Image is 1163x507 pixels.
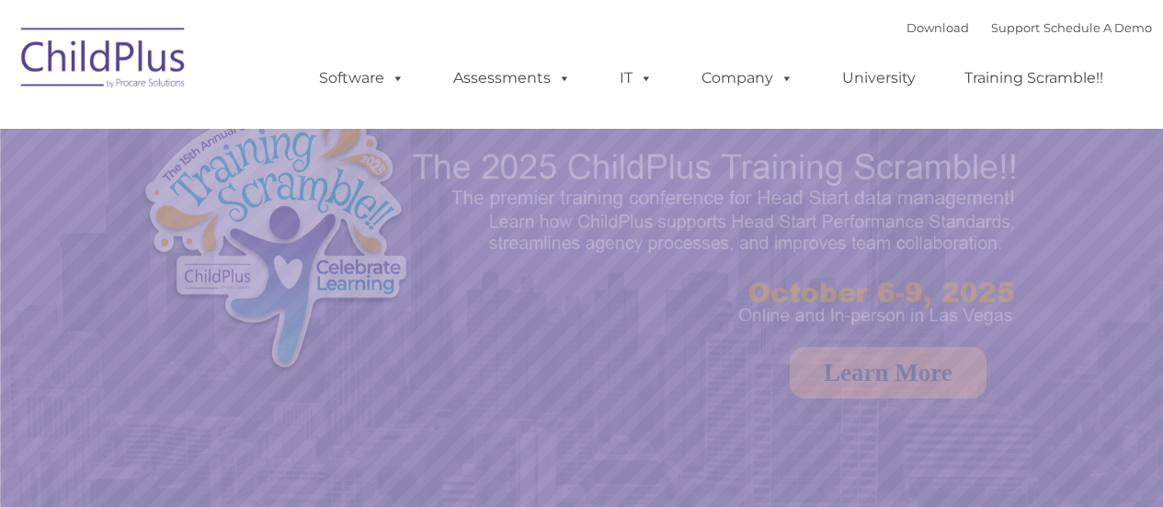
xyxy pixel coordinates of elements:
[683,60,812,97] a: Company
[906,20,969,35] a: Download
[301,60,423,97] a: Software
[824,60,934,97] a: University
[946,60,1122,97] a: Training Scramble!!
[12,15,196,107] img: ChildPlus by Procare Solutions
[435,60,589,97] a: Assessments
[1043,20,1152,35] a: Schedule A Demo
[790,347,986,398] a: Learn More
[906,20,1152,35] font: |
[991,20,1040,35] a: Support
[601,60,671,97] a: IT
